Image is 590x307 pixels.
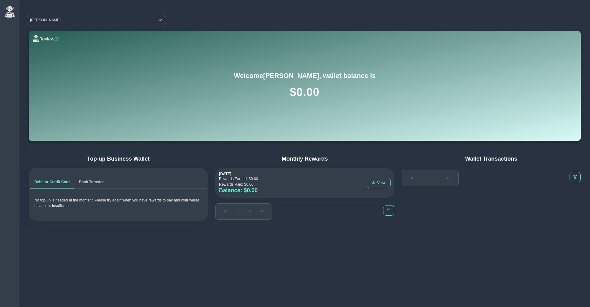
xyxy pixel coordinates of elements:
h6: [DATE] [219,172,258,176]
div: Select a location [155,15,166,25]
h4: Monthly Rewards [215,156,394,162]
h4: Wallet Transactions [402,156,581,162]
h1: $ 0.00 [36,85,573,99]
h4: Balance: $ 0.00 [219,187,258,194]
img: ReviewElf Logo [4,6,15,18]
button: View [367,178,391,188]
p: No top-up is needed at the moment. Please try again when you have rewards to pay and your wallet ... [34,197,202,209]
img: Logo [33,35,60,42]
p: Rewards Earned: $ 0.00 [219,176,258,182]
p: Rewards Paid: $ 0.00 [219,182,258,187]
h4: Top-up Business Wallet [29,156,208,162]
span: [PERSON_NAME] [27,15,155,25]
span: View [377,181,386,185]
span: Bank Transfer [79,180,104,184]
span: Debit or Credit Card [34,180,70,184]
h2: Welcome [PERSON_NAME] , wallet balance is [36,72,573,80]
